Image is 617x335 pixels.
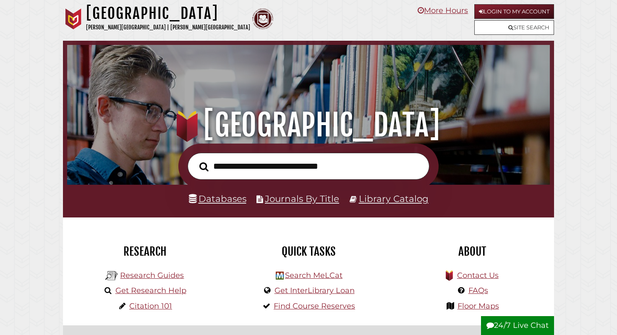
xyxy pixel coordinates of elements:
img: Calvin Theological Seminary [252,8,273,29]
h1: [GEOGRAPHIC_DATA] [86,4,250,23]
i: Search [199,162,209,172]
a: FAQs [468,286,488,295]
a: Journals By Title [265,193,339,204]
a: Get InterLibrary Loan [275,286,355,295]
a: Citation 101 [129,301,172,311]
img: Calvin University [63,8,84,29]
img: Hekman Library Logo [105,270,118,282]
img: Hekman Library Logo [276,272,284,280]
h2: About [397,244,548,259]
h1: [GEOGRAPHIC_DATA] [76,107,541,144]
a: Search MeLCat [285,271,342,280]
button: Search [195,160,213,174]
a: More Hours [418,6,468,15]
h2: Quick Tasks [233,244,384,259]
a: Floor Maps [458,301,499,311]
a: Find Course Reserves [274,301,355,311]
h2: Research [69,244,220,259]
a: Login to My Account [474,4,554,19]
a: Get Research Help [115,286,186,295]
a: Site Search [474,20,554,35]
a: Library Catalog [359,193,429,204]
a: Contact Us [457,271,499,280]
a: Research Guides [120,271,184,280]
p: [PERSON_NAME][GEOGRAPHIC_DATA] | [PERSON_NAME][GEOGRAPHIC_DATA] [86,23,250,32]
a: Databases [189,193,246,204]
